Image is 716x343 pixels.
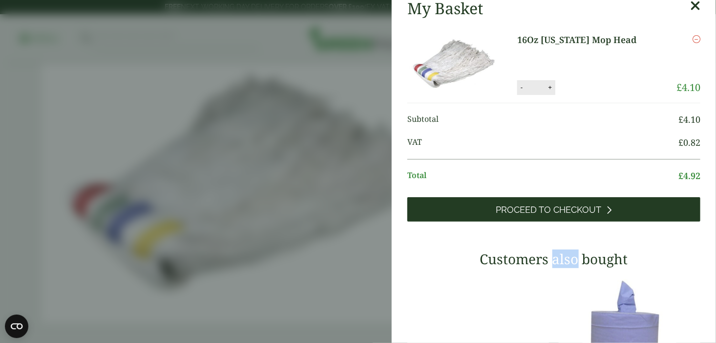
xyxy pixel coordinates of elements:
[518,83,526,91] button: -
[517,33,656,46] a: 16Oz [US_STATE] Mop Head
[678,114,700,125] bdi: 4.10
[496,205,602,215] span: Proceed to Checkout
[407,169,678,183] span: Total
[407,251,700,268] h3: Customers also bought
[678,137,700,148] bdi: 0.82
[407,197,700,222] a: Proceed to Checkout
[693,33,700,45] a: Remove this item
[407,136,678,149] span: VAT
[676,81,682,94] span: £
[678,137,683,148] span: £
[407,113,678,126] span: Subtotal
[545,83,555,91] button: +
[678,170,700,182] bdi: 4.92
[678,170,683,182] span: £
[5,315,28,338] button: Open CMP widget
[678,114,683,125] span: £
[676,81,700,94] bdi: 4.10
